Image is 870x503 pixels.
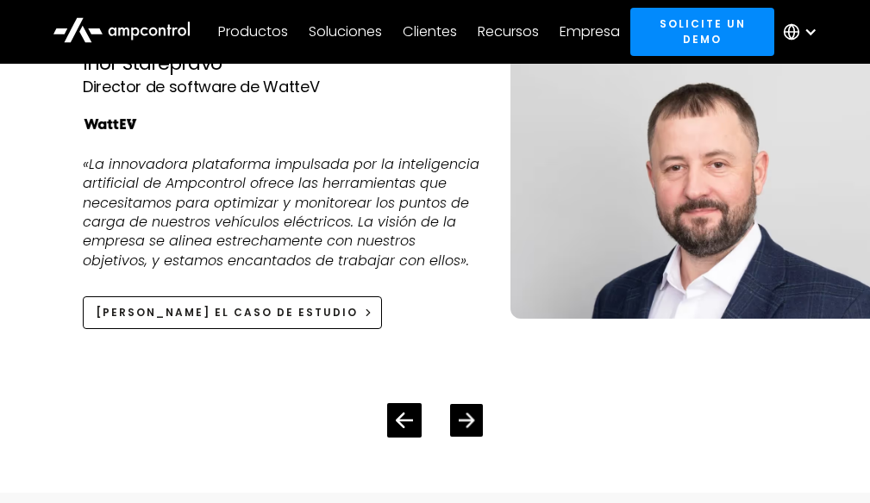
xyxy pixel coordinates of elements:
p: «La innovadora plataforma impulsada por la inteligencia artificial de Ampcontrol ofrece las herra... [83,155,483,270]
div: Empresa [560,22,620,41]
div: Clientes [403,22,457,41]
a: Solicite un demo [630,8,775,55]
div: Productos [218,22,288,41]
div: Director de software de WatteV [83,75,483,100]
div: Recursos [478,22,539,41]
div: Previous slide [387,403,422,438]
div: Next slide [450,404,483,437]
a: [PERSON_NAME] el caso de estudio [83,296,382,328]
div: Soluciones [309,22,382,41]
div: [PERSON_NAME] el caso de estudio [96,305,358,320]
